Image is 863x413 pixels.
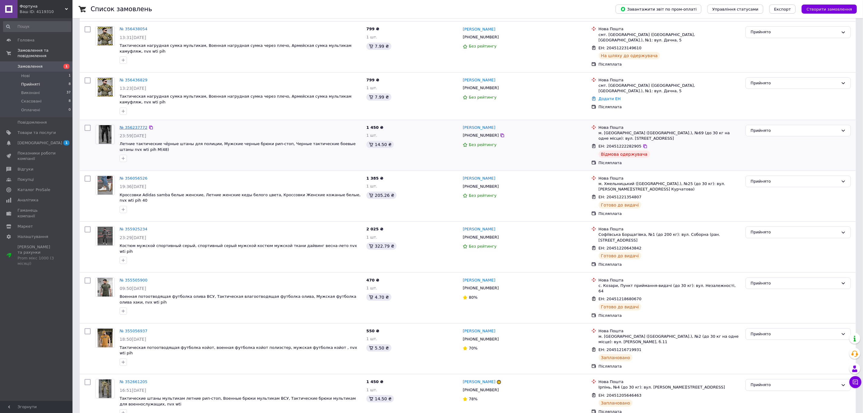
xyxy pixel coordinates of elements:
span: Без рейтингу [469,244,497,249]
span: ЕН: 20451220643842 [599,246,642,250]
span: Виконані [21,90,40,96]
a: Фото товару [95,125,115,144]
div: Прийнято [751,178,839,185]
a: [PERSON_NAME] [463,27,495,32]
span: 1 шт. [366,337,377,341]
a: Костюм мужской спортивный серый, спортивный серый мужской костюм мужской ткани дайвинг весна-лето... [120,243,357,254]
div: 14.50 ₴ [366,395,394,402]
div: Прийнято [751,382,839,388]
span: 0 [69,107,71,113]
button: Створити замовлення [802,5,857,14]
div: 7.99 ₴ [366,93,391,101]
div: 7.99 ₴ [366,43,391,50]
a: Фото товару [95,379,115,398]
div: смт. [GEOGRAPHIC_DATA] ([GEOGRAPHIC_DATA], [GEOGRAPHIC_DATA].), №1: вул. Дачна, 5 [599,32,741,43]
span: 37 [66,90,71,96]
a: [PERSON_NAME] [463,278,495,283]
div: Prom мікс 1000 (3 місяці) [18,255,56,266]
span: 1 450 ₴ [366,379,383,384]
span: Тактическая нагрудная сумка мультикам, Военная нагрудная сумка через плечо, Армейская сумка мульт... [120,94,352,104]
div: Нова Пошта [599,176,741,181]
div: [PHONE_NUMBER] [462,335,500,343]
a: [PERSON_NAME] [463,125,495,131]
div: Нова Пошта [599,278,741,283]
a: № 356056526 [120,176,147,180]
span: Головна [18,37,34,43]
a: Тактические штаны мультикам летние рип-стоп, Военные брюки мультикам ВСУ, Тактические брюки мульт... [120,396,356,406]
div: 322.79 ₴ [366,242,397,250]
div: смт. [GEOGRAPHIC_DATA] ([GEOGRAPHIC_DATA], [GEOGRAPHIC_DATA].), №1: вул. Дачна, 5 [599,83,741,94]
span: 13:23[DATE] [120,86,146,91]
div: Нова Пошта [599,26,741,32]
span: [PERSON_NAME] та рахунки [18,244,56,266]
img: Фото товару [99,125,111,144]
a: Летние тактические чёрные штаны для полиции, Мужские черные брюки рип-стоп, Черные тактические бо... [120,141,356,152]
div: Післяплата [599,313,741,318]
div: Прийнято [751,128,839,134]
div: с. Козари, Пункт приймання-видачі (до 30 кг): вул. Незалежності, 64 [599,283,741,294]
div: 4.70 ₴ [366,294,391,301]
div: Післяплата [599,62,741,67]
img: Фото товару [99,379,111,398]
a: № 352661205 [120,379,147,384]
button: Завантажити звіт по пром-оплаті [616,5,701,14]
a: Фото товару [95,176,115,195]
div: Нова Пошта [599,226,741,232]
a: № 356438054 [120,27,147,31]
a: Тактическая нагрудная сумка мультикам, Военная нагрудная сумка через плечо, Армейская сумка мульт... [120,43,352,54]
span: Показники роботи компанії [18,151,56,161]
div: Софіївська Борщагівка, №1 (до 200 кг): вул. Соборна (ран. [STREET_ADDRESS] [599,232,741,243]
div: Нова Пошта [599,77,741,83]
span: ЕН: 20451223149610 [599,46,642,50]
a: Створити замовлення [796,7,857,11]
span: 1 [69,73,71,79]
button: Експорт [769,5,796,14]
img: Фото товару [98,78,113,96]
a: Военная потоотводящая футболка олива ВСУ, Тактическая влагоотводящая футболка олива, Мужская футб... [120,294,356,304]
a: [PERSON_NAME] [463,379,495,385]
div: [PHONE_NUMBER] [462,132,500,139]
span: 23:29[DATE] [120,235,146,240]
span: Фортуна [20,4,65,9]
span: 1 шт. [366,388,377,392]
div: Відмова одержувача [599,151,650,158]
span: Скасовані [21,99,42,104]
a: № 355505900 [120,278,147,282]
span: Без рейтингу [469,142,497,147]
span: 799 ₴ [366,78,379,82]
span: Прийняті [21,82,40,87]
span: ЕН: 20451221354807 [599,195,642,199]
span: Оплачені [21,107,40,113]
div: м. Хмельницький ([GEOGRAPHIC_DATA].), №25 (до 30 кг): вул. [PERSON_NAME][STREET_ADDRESS] Курчатова) [599,181,741,192]
span: Управління статусами [712,7,758,11]
span: 8 [69,82,71,87]
div: [PHONE_NUMBER] [462,183,500,190]
span: [DEMOGRAPHIC_DATA] [18,140,62,146]
a: Кроссовки Adidas samba белые женские, Летние женские кеды белого цвета, Кроссовки Женские кожаные... [120,193,361,203]
div: [PHONE_NUMBER] [462,233,500,241]
span: Налаштування [18,234,48,239]
a: Фото товару [95,26,115,46]
span: 18:50[DATE] [120,337,146,342]
div: Післяплата [599,364,741,369]
img: Фото товару [98,278,113,297]
img: Фото товару [98,227,113,246]
a: Фото товару [95,278,115,297]
span: Тактическая потоотводящая футболка койот, военная футболка койот полиэстер, мужская футболка койо... [120,345,357,356]
button: Чат з покупцем [849,376,861,388]
a: № 355925234 [120,227,147,231]
span: Гаманець компанії [18,208,56,219]
a: Фото товару [95,77,115,97]
h1: Список замовлень [91,5,152,13]
span: 19:36[DATE] [120,184,146,189]
span: 8 [69,99,71,104]
span: 1 шт. [366,133,377,138]
a: [PERSON_NAME] [463,77,495,83]
span: Покупці [18,177,34,182]
div: 205.26 ₴ [366,192,397,199]
span: Відгуки [18,167,33,172]
div: Готово до видачі [599,201,642,209]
